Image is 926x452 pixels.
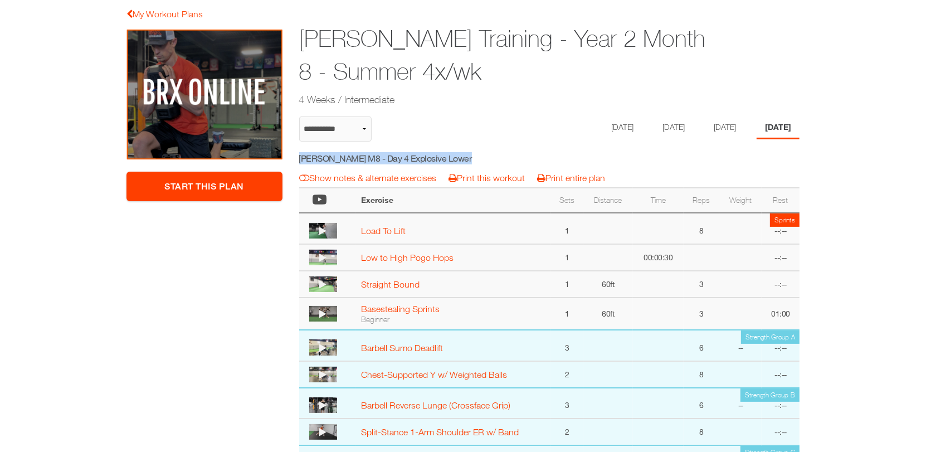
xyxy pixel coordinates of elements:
td: 8 [684,213,720,244]
a: Split-Stance 1-Arm Shoulder ER w/ Band [361,427,519,437]
td: Strength Group B [740,388,800,402]
td: Strength Group A [741,331,800,344]
th: Rest [762,188,800,213]
img: thumbnail.png [309,424,337,440]
th: Sets [550,188,583,213]
td: --:-- [762,330,800,361]
img: thumbnail.png [309,397,337,413]
a: Show notes & alternate exercises [300,173,437,183]
a: Print this workout [449,173,525,183]
th: Distance [583,188,633,213]
td: 1 [550,298,583,330]
td: --:-- [762,419,800,445]
img: thumbnail.png [309,223,337,239]
td: 1 [550,213,583,244]
td: 2 [550,361,583,388]
th: Reps [684,188,720,213]
td: -- [719,330,762,361]
td: 6 [684,330,720,361]
td: --:-- [762,388,800,419]
td: -- [719,388,762,419]
a: Start This Plan [126,172,282,201]
img: thumbnail.png [309,339,337,355]
th: Exercise [355,188,550,213]
h2: 4 Weeks / Intermediate [299,93,714,106]
li: Day 2 [654,116,693,139]
img: Jacob Pardalis Training - Year 2 Month 8 - Summer 4x/wk [126,29,282,161]
td: 1 [550,244,583,271]
td: --:-- [762,213,800,244]
h1: [PERSON_NAME] Training - Year 2 Month 8 - Summer 4x/wk [299,22,714,88]
div: Beginner [361,314,545,324]
td: 01:00 [762,298,800,330]
td: 8 [684,361,720,388]
td: 00:00:30 [633,244,684,271]
a: Print entire plan [538,173,606,183]
td: 8 [684,419,720,445]
img: thumbnail.png [309,306,337,322]
td: 2 [550,419,583,445]
li: Day 1 [603,116,642,139]
a: Basestealing Sprints [361,304,440,314]
a: Low to High Pogo Hops [361,252,454,263]
a: Straight Bound [361,279,420,289]
td: --:-- [762,361,800,388]
td: 60 [583,271,633,298]
h5: [PERSON_NAME] M8 - Day 4 Explosive Lower [299,152,498,164]
a: Load To Lift [361,226,406,236]
img: thumbnail.png [309,276,337,292]
a: Barbell Reverse Lunge (Crossface Grip) [361,400,510,410]
td: --:-- [762,271,800,298]
th: Weight [719,188,762,213]
td: 3 [684,298,720,330]
td: 3 [550,330,583,361]
span: ft [610,279,614,289]
td: --:-- [762,244,800,271]
li: Day 3 [705,116,744,139]
span: ft [610,309,614,318]
td: 6 [684,388,720,419]
img: thumbnail.png [309,250,337,265]
th: Time [633,188,684,213]
td: 3 [684,271,720,298]
a: My Workout Plans [126,9,203,19]
a: Chest-Supported Y w/ Weighted Balls [361,370,507,380]
td: 3 [550,388,583,419]
a: Barbell Sumo Deadlift [361,343,443,353]
td: 1 [550,271,583,298]
td: Sprints [770,213,800,227]
img: thumbnail.png [309,367,337,382]
td: 60 [583,298,633,330]
li: Day 4 [757,116,800,139]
